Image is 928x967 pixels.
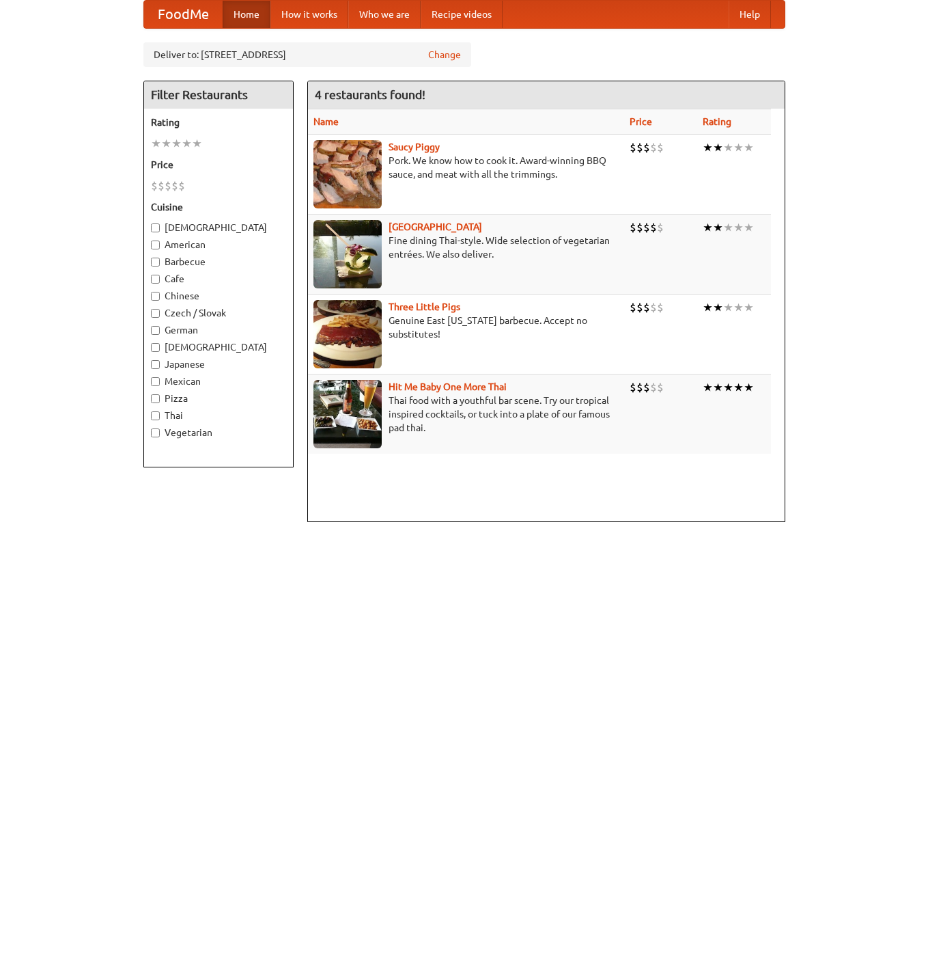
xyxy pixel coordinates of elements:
[703,116,731,127] a: Rating
[313,154,619,181] p: Pork. We know how to cook it. Award-winning BBQ sauce, and meat with all the trimmings.
[723,220,733,235] li: ★
[151,377,160,386] input: Mexican
[151,238,286,251] label: American
[630,116,652,127] a: Price
[733,140,744,155] li: ★
[348,1,421,28] a: Who we are
[643,380,650,395] li: $
[723,300,733,315] li: ★
[630,380,636,395] li: $
[151,411,160,420] input: Thai
[713,140,723,155] li: ★
[151,409,286,422] label: Thai
[636,300,643,315] li: $
[643,220,650,235] li: $
[650,380,657,395] li: $
[421,1,503,28] a: Recipe videos
[270,1,348,28] a: How it works
[171,136,182,151] li: ★
[636,140,643,155] li: $
[144,1,223,28] a: FoodMe
[151,340,286,354] label: [DEMOGRAPHIC_DATA]
[151,272,286,286] label: Cafe
[657,380,664,395] li: $
[657,300,664,315] li: $
[389,221,482,232] a: [GEOGRAPHIC_DATA]
[389,301,460,312] a: Three Little Pigs
[313,394,619,435] p: Thai food with a youthful bar scene. Try our tropical inspired cocktails, or tuck into a plate of...
[703,380,713,395] li: ★
[151,343,160,352] input: [DEMOGRAPHIC_DATA]
[723,380,733,395] li: ★
[744,140,754,155] li: ★
[182,136,192,151] li: ★
[165,178,171,193] li: $
[713,380,723,395] li: ★
[630,220,636,235] li: $
[636,220,643,235] li: $
[389,381,507,392] a: Hit Me Baby One More Thai
[744,380,754,395] li: ★
[151,136,161,151] li: ★
[703,220,713,235] li: ★
[143,42,471,67] div: Deliver to: [STREET_ADDRESS]
[151,357,286,371] label: Japanese
[650,220,657,235] li: $
[151,255,286,269] label: Barbecue
[729,1,771,28] a: Help
[713,300,723,315] li: ★
[744,300,754,315] li: ★
[151,289,286,303] label: Chinese
[151,241,160,249] input: American
[428,48,461,62] a: Change
[313,234,619,261] p: Fine dining Thai-style. Wide selection of vegetarian entrées. We also deliver.
[733,380,744,395] li: ★
[151,275,160,284] input: Cafe
[723,140,733,155] li: ★
[643,140,650,155] li: $
[313,300,382,368] img: littlepigs.jpg
[223,1,270,28] a: Home
[630,140,636,155] li: $
[151,309,160,318] input: Czech / Slovak
[703,300,713,315] li: ★
[151,200,286,214] h5: Cuisine
[744,220,754,235] li: ★
[151,258,160,267] input: Barbecue
[650,140,657,155] li: $
[315,88,425,101] ng-pluralize: 4 restaurants found!
[389,141,440,152] a: Saucy Piggy
[151,115,286,129] h5: Rating
[151,158,286,172] h5: Price
[178,178,185,193] li: $
[313,140,382,208] img: saucy.jpg
[151,326,160,335] input: German
[733,220,744,235] li: ★
[171,178,178,193] li: $
[151,306,286,320] label: Czech / Slovak
[158,178,165,193] li: $
[192,136,202,151] li: ★
[313,220,382,288] img: satay.jpg
[151,426,286,439] label: Vegetarian
[151,360,160,369] input: Japanese
[151,223,160,232] input: [DEMOGRAPHIC_DATA]
[313,380,382,448] img: babythai.jpg
[151,374,286,388] label: Mexican
[657,220,664,235] li: $
[630,300,636,315] li: $
[151,221,286,234] label: [DEMOGRAPHIC_DATA]
[657,140,664,155] li: $
[636,380,643,395] li: $
[703,140,713,155] li: ★
[313,116,339,127] a: Name
[713,220,723,235] li: ★
[151,323,286,337] label: German
[733,300,744,315] li: ★
[643,300,650,315] li: $
[151,428,160,437] input: Vegetarian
